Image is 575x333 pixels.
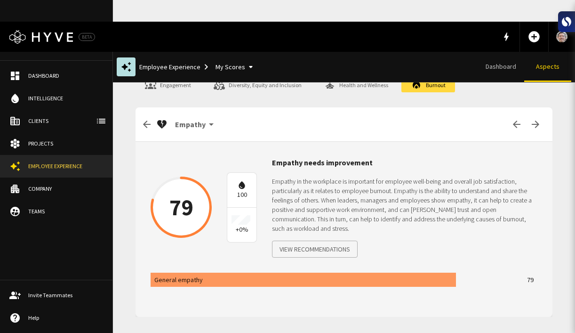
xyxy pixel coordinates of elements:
[206,119,217,130] span: arrow_drop_down
[136,77,200,92] a: Engagement
[171,115,221,134] button: Empathy
[28,207,103,216] div: Teams
[141,119,152,130] span: arrow_back
[156,119,168,130] span: heart_broken
[556,31,567,42] img: User Avatar
[28,162,103,171] div: Employee Experience
[28,314,103,322] div: Help
[524,26,544,47] button: Add
[212,58,260,76] button: My Scores
[477,52,571,82] div: client navigation tabs
[28,72,103,80] div: Dashboard
[28,94,103,103] div: Intelligence
[315,77,398,92] a: Health and Wellness
[549,22,575,52] a: Account
[154,275,523,285] p: General empathy
[79,33,95,41] div: BETA
[527,30,541,43] span: add_circle
[236,225,248,235] p: +0%
[272,177,537,233] p: Empathy in the workplace is important for employee well-being and overall job satisfaction, parti...
[272,157,537,169] h6: Empathy needs improvement
[9,93,21,104] span: water_drop
[28,291,103,300] div: Invite Teammates
[272,241,358,258] button: View Recommendations
[28,185,103,193] div: Company
[477,52,524,82] a: Dashboard
[28,117,103,125] div: Clients
[511,119,522,130] span: arrow_back
[527,275,534,285] div: 79
[237,190,247,200] p: 100
[204,77,311,92] a: Diversity, Equity and Inclusion
[530,119,541,130] span: arrow_forward
[92,112,111,130] button: client-list
[139,58,260,76] div: Employee Experience
[28,139,103,148] div: Projects
[524,52,571,82] a: Aspects
[401,77,455,92] a: Burnout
